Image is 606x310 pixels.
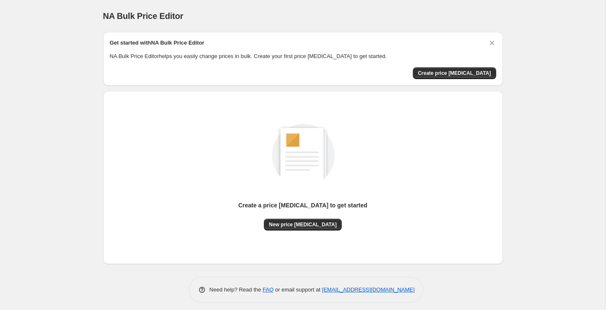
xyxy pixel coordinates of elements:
button: Create price change job [413,67,496,79]
h2: Get started with NA Bulk Price Editor [110,39,205,47]
span: NA Bulk Price Editor [103,11,183,21]
span: Need help? Read the [210,286,263,293]
button: New price [MEDICAL_DATA] [264,219,342,231]
p: NA Bulk Price Editor helps you easily change prices in bulk. Create your first price [MEDICAL_DAT... [110,52,496,61]
span: or email support at [274,286,322,293]
a: FAQ [263,286,274,293]
span: New price [MEDICAL_DATA] [269,221,337,228]
span: Create price [MEDICAL_DATA] [418,70,491,77]
button: Dismiss card [488,39,496,47]
p: Create a price [MEDICAL_DATA] to get started [238,201,367,209]
a: [EMAIL_ADDRESS][DOMAIN_NAME] [322,286,415,293]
